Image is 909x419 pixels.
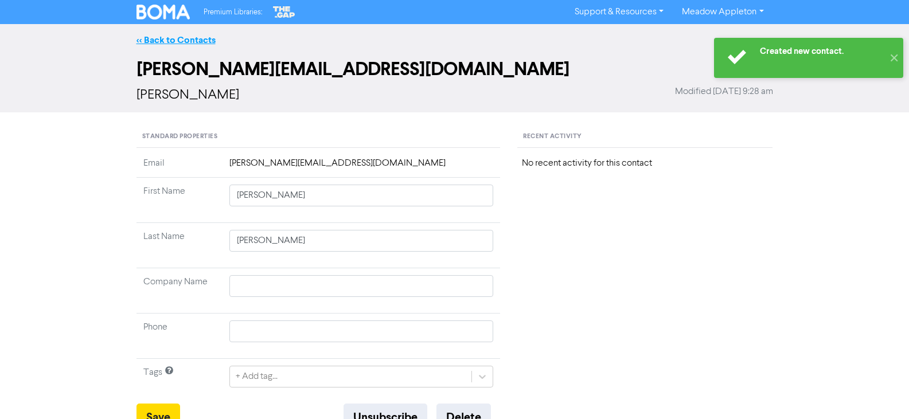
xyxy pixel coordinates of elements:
td: Last Name [136,223,223,268]
img: BOMA Logo [136,5,190,19]
span: Premium Libraries: [204,9,262,16]
div: Recent Activity [517,126,773,148]
td: Email [136,156,223,178]
span: [PERSON_NAME] [136,88,239,102]
td: Company Name [136,268,223,314]
td: Tags [136,359,223,404]
div: + Add tag... [236,370,278,383]
h2: [PERSON_NAME][EMAIL_ADDRESS][DOMAIN_NAME] [136,58,773,80]
td: Phone [136,314,223,359]
td: First Name [136,178,223,223]
a: Support & Resources [565,3,673,21]
img: The Gap [271,5,297,19]
span: Modified [DATE] 9:28 am [675,85,773,99]
td: [PERSON_NAME][EMAIL_ADDRESS][DOMAIN_NAME] [223,156,501,178]
div: Standard Properties [136,126,501,148]
div: No recent activity for this contact [522,156,768,170]
iframe: Chat Widget [852,364,909,419]
a: << Back to Contacts [136,34,216,46]
a: Meadow Appleton [673,3,773,21]
div: Created new contact. [760,45,883,57]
